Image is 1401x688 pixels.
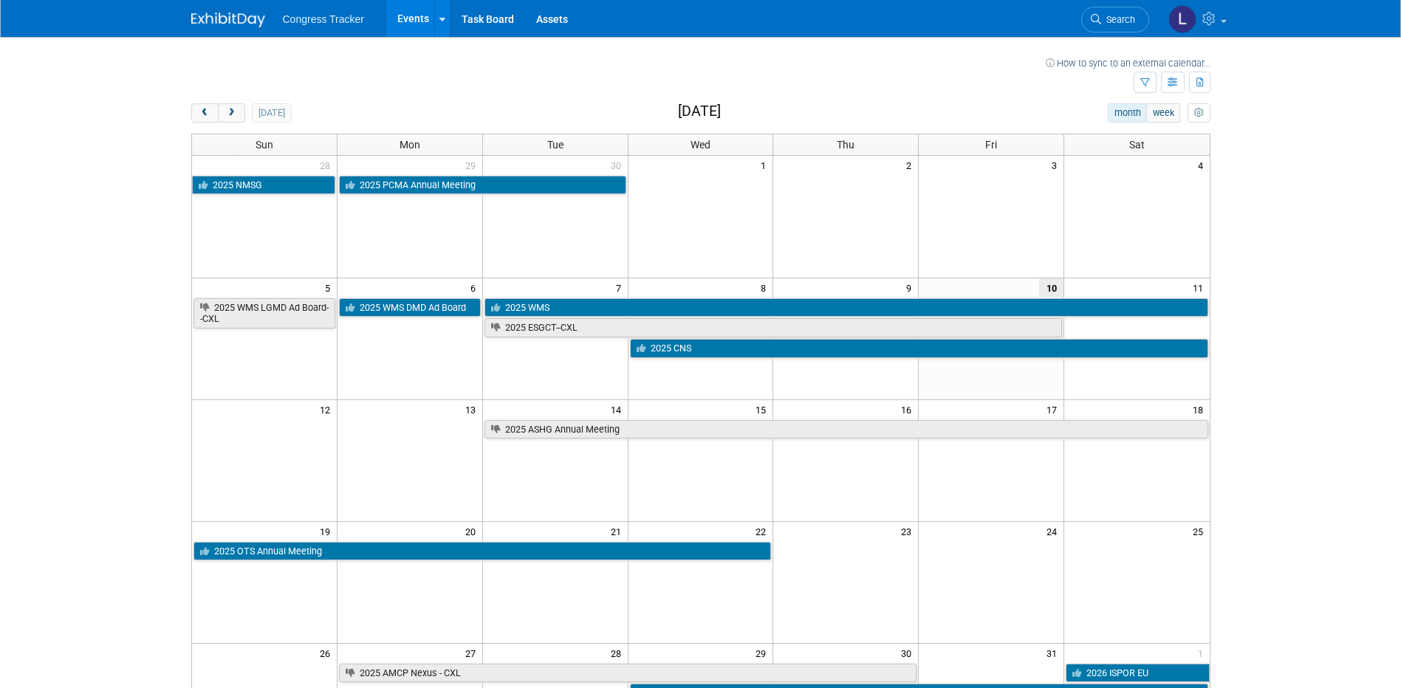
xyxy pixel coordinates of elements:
[609,644,628,662] span: 28
[1108,103,1147,123] button: month
[1196,644,1210,662] span: 1
[905,278,918,297] span: 9
[1046,58,1210,69] a: How to sync to an external calendar...
[400,139,420,151] span: Mon
[1129,139,1145,151] span: Sat
[464,156,482,174] span: 29
[1191,278,1210,297] span: 11
[323,278,337,297] span: 5
[609,522,628,540] span: 21
[1045,400,1063,419] span: 17
[754,644,773,662] span: 29
[469,278,482,297] span: 6
[318,522,337,540] span: 19
[754,400,773,419] span: 15
[985,139,997,151] span: Fri
[191,103,219,123] button: prev
[193,542,772,561] a: 2025 OTS Annual Meeting
[318,400,337,419] span: 12
[614,278,628,297] span: 7
[1081,7,1149,32] a: Search
[464,522,482,540] span: 20
[1045,644,1063,662] span: 31
[484,298,1208,317] a: 2025 WMS
[1191,400,1210,419] span: 18
[630,339,1208,358] a: 2025 CNS
[905,156,918,174] span: 2
[1168,5,1196,33] img: Lynne McPherson
[900,400,918,419] span: 16
[484,420,1208,439] a: 2025 ASHG Annual Meeting
[192,176,335,195] a: 2025 NMSG
[1196,156,1210,174] span: 4
[754,522,773,540] span: 22
[1146,103,1180,123] button: week
[218,103,245,123] button: next
[1045,522,1063,540] span: 24
[547,139,564,151] span: Tue
[318,644,337,662] span: 26
[1066,664,1209,683] a: 2026 ISPOR EU
[1191,522,1210,540] span: 25
[339,298,481,317] a: 2025 WMS DMD Ad Board
[464,400,482,419] span: 13
[678,103,721,120] h2: [DATE]
[759,156,773,174] span: 1
[191,13,265,27] img: ExhibitDay
[1050,156,1063,174] span: 3
[318,156,337,174] span: 28
[1188,103,1210,123] button: myCustomButton
[256,139,273,151] span: Sun
[1101,14,1135,25] span: Search
[609,156,628,174] span: 30
[900,644,918,662] span: 30
[1039,278,1063,297] span: 10
[464,644,482,662] span: 27
[283,13,364,25] span: Congress Tracker
[339,176,626,195] a: 2025 PCMA Annual Meeting
[759,278,773,297] span: 8
[193,298,335,328] a: 2025 WMS LGMD Ad Board--CXL
[900,522,918,540] span: 23
[691,139,710,151] span: Wed
[609,400,628,419] span: 14
[1194,109,1204,118] i: Personalize Calendar
[252,103,291,123] button: [DATE]
[339,664,917,683] a: 2025 AMCP Nexus - CXL
[837,139,854,151] span: Thu
[484,318,1062,337] a: 2025 ESGCT--CXL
